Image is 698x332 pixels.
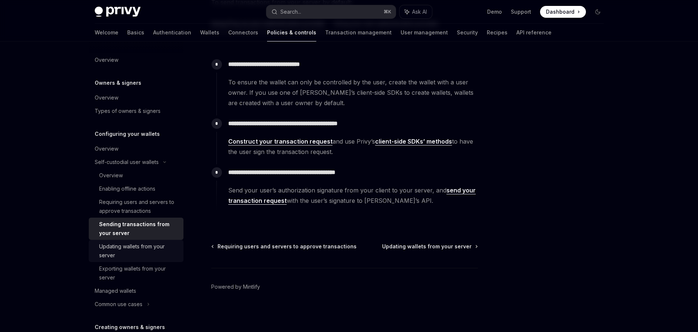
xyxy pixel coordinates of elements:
[95,144,118,153] div: Overview
[89,142,183,155] a: Overview
[89,262,183,284] a: Exporting wallets from your server
[401,24,448,41] a: User management
[99,184,155,193] div: Enabling offline actions
[153,24,191,41] a: Authentication
[384,9,391,15] span: ⌘ K
[99,198,179,215] div: Requiring users and servers to approve transactions
[218,243,357,250] span: Requiring users and servers to approve transactions
[95,130,160,138] h5: Configuring your wallets
[592,6,604,18] button: Toggle dark mode
[99,220,179,238] div: Sending transactions from your server
[95,158,159,167] div: Self-custodial user wallets
[99,264,179,282] div: Exporting wallets from your server
[487,24,508,41] a: Recipes
[325,24,392,41] a: Transaction management
[457,24,478,41] a: Security
[89,240,183,262] a: Updating wallets from your server
[382,243,477,250] a: Updating wallets from your server
[95,7,141,17] img: dark logo
[89,218,183,240] a: Sending transactions from your server
[280,7,301,16] div: Search...
[412,8,427,16] span: Ask AI
[266,5,396,19] button: Search...⌘K
[95,323,165,332] h5: Creating owners & signers
[267,24,316,41] a: Policies & controls
[399,5,432,19] button: Ask AI
[127,24,144,41] a: Basics
[228,185,478,206] span: Send your user’s authorization signature from your client to your server, and with the user’s sig...
[89,104,183,118] a: Types of owners & signers
[95,78,141,87] h5: Owners & signers
[375,138,452,145] a: client-side SDKs’ methods
[89,91,183,104] a: Overview
[95,56,118,64] div: Overview
[89,182,183,195] a: Enabling offline actions
[99,242,179,260] div: Updating wallets from your server
[228,136,478,157] span: and use Privy’s to have the user sign the transaction request.
[95,24,118,41] a: Welcome
[200,24,219,41] a: Wallets
[89,169,183,182] a: Overview
[89,53,183,67] a: Overview
[95,93,118,102] div: Overview
[228,24,258,41] a: Connectors
[511,8,531,16] a: Support
[540,6,586,18] a: Dashboard
[89,195,183,218] a: Requiring users and servers to approve transactions
[212,243,357,250] a: Requiring users and servers to approve transactions
[95,286,136,295] div: Managed wallets
[211,283,260,291] a: Powered by Mintlify
[546,8,574,16] span: Dashboard
[99,171,123,180] div: Overview
[95,107,161,115] div: Types of owners & signers
[95,300,142,309] div: Common use cases
[382,243,472,250] span: Updating wallets from your server
[228,138,333,145] a: Construct your transaction request
[89,284,183,298] a: Managed wallets
[228,77,478,108] span: To ensure the wallet can only be controlled by the user, create the wallet with a user owner. If ...
[516,24,552,41] a: API reference
[487,8,502,16] a: Demo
